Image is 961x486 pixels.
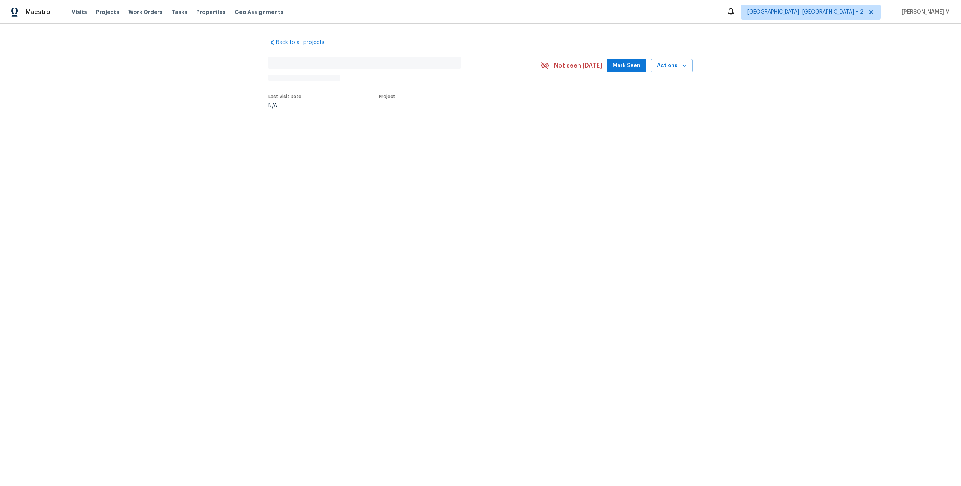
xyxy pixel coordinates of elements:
span: Tasks [172,9,187,15]
a: Back to all projects [268,39,340,46]
span: [GEOGRAPHIC_DATA], [GEOGRAPHIC_DATA] + 2 [747,8,863,16]
button: Actions [651,59,693,73]
span: Project [379,94,395,99]
span: Mark Seen [613,61,640,71]
div: N/A [268,103,301,109]
span: Last Visit Date [268,94,301,99]
button: Mark Seen [607,59,646,73]
span: Actions [657,61,687,71]
span: Projects [96,8,119,16]
span: Not seen [DATE] [554,62,602,69]
span: Visits [72,8,87,16]
span: Properties [196,8,226,16]
span: [PERSON_NAME] M [899,8,950,16]
span: Maestro [26,8,50,16]
div: ... [379,103,523,109]
span: Geo Assignments [235,8,283,16]
span: Work Orders [128,8,163,16]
